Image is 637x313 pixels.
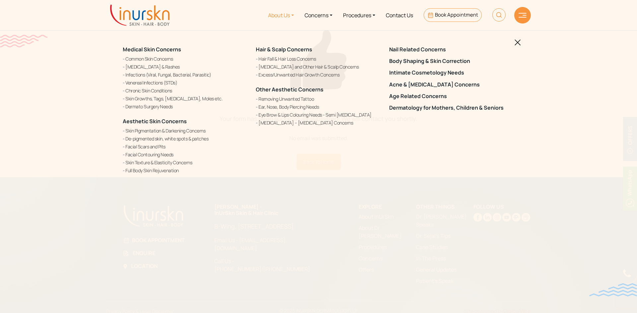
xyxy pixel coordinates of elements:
a: Ear, Nose, Body Piercing Needs [256,103,381,110]
a: Dermatology for Mothers, Children & Seniors [389,105,514,111]
a: [MEDICAL_DATA] & Rashes [123,63,248,70]
a: Other Aesthetic Concerns [256,86,323,93]
a: Skin Texture & Elasticity Concerns [123,159,248,166]
a: About Us [263,3,299,27]
a: Body Shaping & Skin Correction [389,58,514,64]
a: Eye Brow & Lips Colouring Needs - Semi [MEDICAL_DATA] [256,111,381,118]
a: Intimate Cosmetology Needs [389,70,514,76]
a: Aesthetic Skin Concerns [123,118,187,125]
a: De-pigmented skin, white spots & patches [123,135,248,142]
a: Removing Unwanted Tattoo [256,95,381,102]
img: hamLine.svg [519,13,527,18]
a: Hair Fall & Hair Loss Concerns [256,55,381,62]
a: Chronic Skin Conditions [123,87,248,94]
a: Facial Contouring Needs [123,151,248,158]
a: Venereal Infections (STDs) [123,79,248,86]
a: Excess/Unwanted Hair Growth Concerns [256,71,381,78]
a: [MEDICAL_DATA] – [MEDICAL_DATA] Concerns [256,119,381,126]
a: Nail Related Concerns [389,46,514,53]
a: Procedures [338,3,381,27]
img: blackclosed [515,39,521,46]
span: Book Appointment [435,11,478,18]
a: Concerns [299,3,338,27]
img: bluewave [589,283,637,296]
a: Dermato Surgery Needs [123,103,248,110]
img: inurskn-logo [110,5,170,26]
a: [MEDICAL_DATA] and Other Hair & Scalp Concerns [256,63,381,70]
a: Common Skin Concerns [123,55,248,62]
a: Acne & [MEDICAL_DATA] Concerns [389,81,514,88]
a: Contact Us [381,3,418,27]
a: Facial Scars and Pits [123,143,248,150]
img: HeaderSearch [492,8,506,22]
a: Book Appointment [424,8,482,22]
a: Full Body Skin Rejuvenation [123,167,248,174]
a: Skin Growths, Tags, [MEDICAL_DATA], Moles etc. [123,95,248,102]
a: Infections (Viral, Fungal, Bacterial, Parasitic) [123,71,248,78]
a: Medical Skin Concerns [123,46,181,53]
a: Age Related Concerns [389,93,514,99]
a: Skin Pigmentation & Darkening Concerns [123,127,248,134]
a: Hair & Scalp Concerns [256,46,312,53]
